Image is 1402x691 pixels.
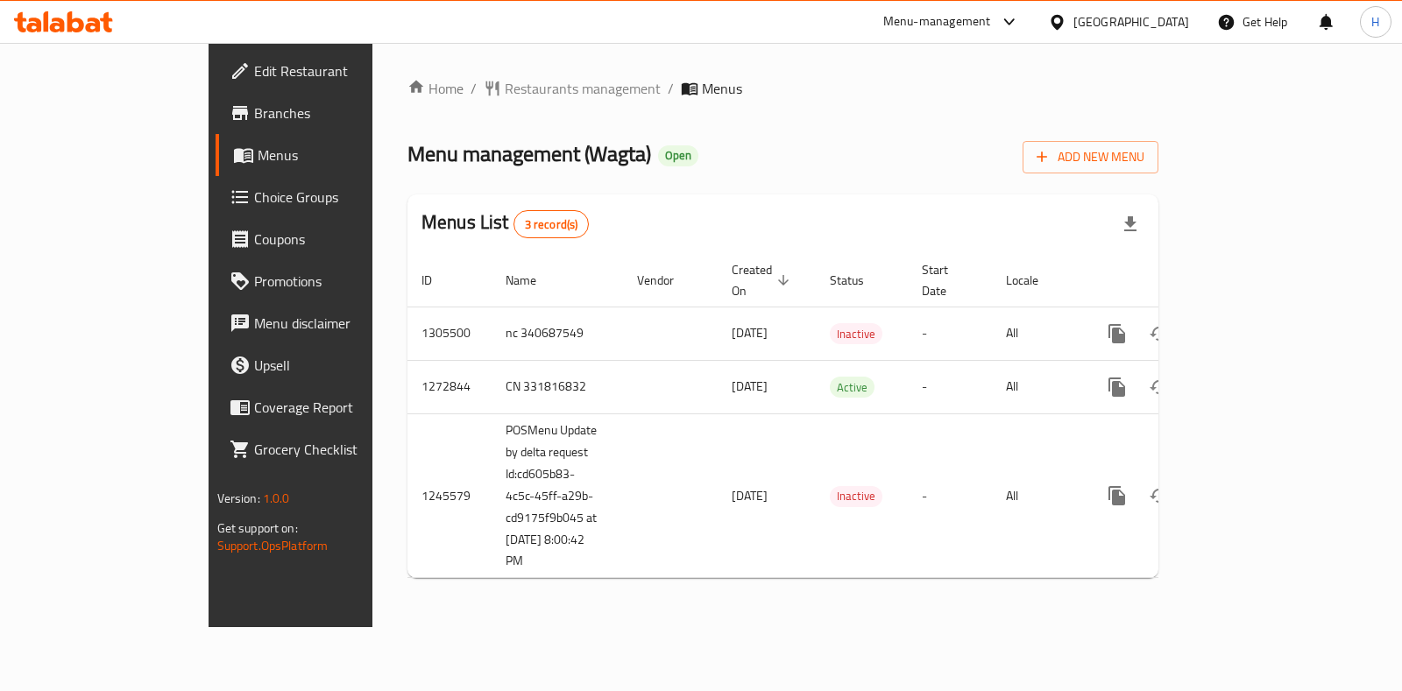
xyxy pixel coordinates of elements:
[407,78,1158,99] nav: breadcrumb
[254,355,428,376] span: Upsell
[908,413,992,578] td: -
[216,428,443,470] a: Grocery Checklist
[992,413,1082,578] td: All
[513,210,590,238] div: Total records count
[668,78,674,99] li: /
[471,78,477,99] li: /
[407,134,651,173] span: Menu management ( Wagta )
[992,307,1082,360] td: All
[1096,475,1138,517] button: more
[421,270,455,291] span: ID
[254,313,428,334] span: Menu disclaimer
[216,92,443,134] a: Branches
[258,145,428,166] span: Menus
[492,307,623,360] td: nc 340687549
[407,360,492,413] td: 1272844
[732,375,768,398] span: [DATE]
[217,534,329,557] a: Support.OpsPlatform
[254,60,428,81] span: Edit Restaurant
[514,216,589,233] span: 3 record(s)
[732,259,795,301] span: Created On
[992,360,1082,413] td: All
[506,270,559,291] span: Name
[216,218,443,260] a: Coupons
[830,270,887,291] span: Status
[505,78,661,99] span: Restaurants management
[1096,366,1138,408] button: more
[217,517,298,539] span: Get support on:
[1096,313,1138,355] button: more
[830,377,874,398] div: Active
[908,360,992,413] td: -
[1023,141,1158,173] button: Add New Menu
[1006,270,1061,291] span: Locale
[492,413,623,578] td: POSMenu Update by delta request Id:cd605b83-4c5c-45ff-a29b-cd9175f9b045 at [DATE] 8:00:42 PM
[922,259,971,301] span: Start Date
[1082,254,1278,307] th: Actions
[830,486,882,506] span: Inactive
[216,386,443,428] a: Coverage Report
[883,11,991,32] div: Menu-management
[407,307,492,360] td: 1305500
[1073,12,1189,32] div: [GEOGRAPHIC_DATA]
[1371,12,1379,32] span: H
[830,377,874,398] span: Active
[216,176,443,218] a: Choice Groups
[484,78,661,99] a: Restaurants management
[407,413,492,578] td: 1245579
[263,487,290,510] span: 1.0.0
[1138,475,1180,517] button: Change Status
[217,487,260,510] span: Version:
[254,102,428,123] span: Branches
[254,187,428,208] span: Choice Groups
[732,484,768,507] span: [DATE]
[702,78,742,99] span: Menus
[1109,203,1151,245] div: Export file
[254,439,428,460] span: Grocery Checklist
[830,324,882,344] span: Inactive
[254,397,428,418] span: Coverage Report
[637,270,697,291] span: Vendor
[658,145,698,166] div: Open
[908,307,992,360] td: -
[1138,313,1180,355] button: Change Status
[658,148,698,163] span: Open
[254,271,428,292] span: Promotions
[407,254,1278,579] table: enhanced table
[830,323,882,344] div: Inactive
[732,321,768,344] span: [DATE]
[492,360,623,413] td: CN 331816832
[216,344,443,386] a: Upsell
[216,260,443,302] a: Promotions
[1037,146,1144,168] span: Add New Menu
[254,229,428,250] span: Coupons
[1138,366,1180,408] button: Change Status
[216,50,443,92] a: Edit Restaurant
[216,302,443,344] a: Menu disclaimer
[216,134,443,176] a: Menus
[421,209,589,238] h2: Menus List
